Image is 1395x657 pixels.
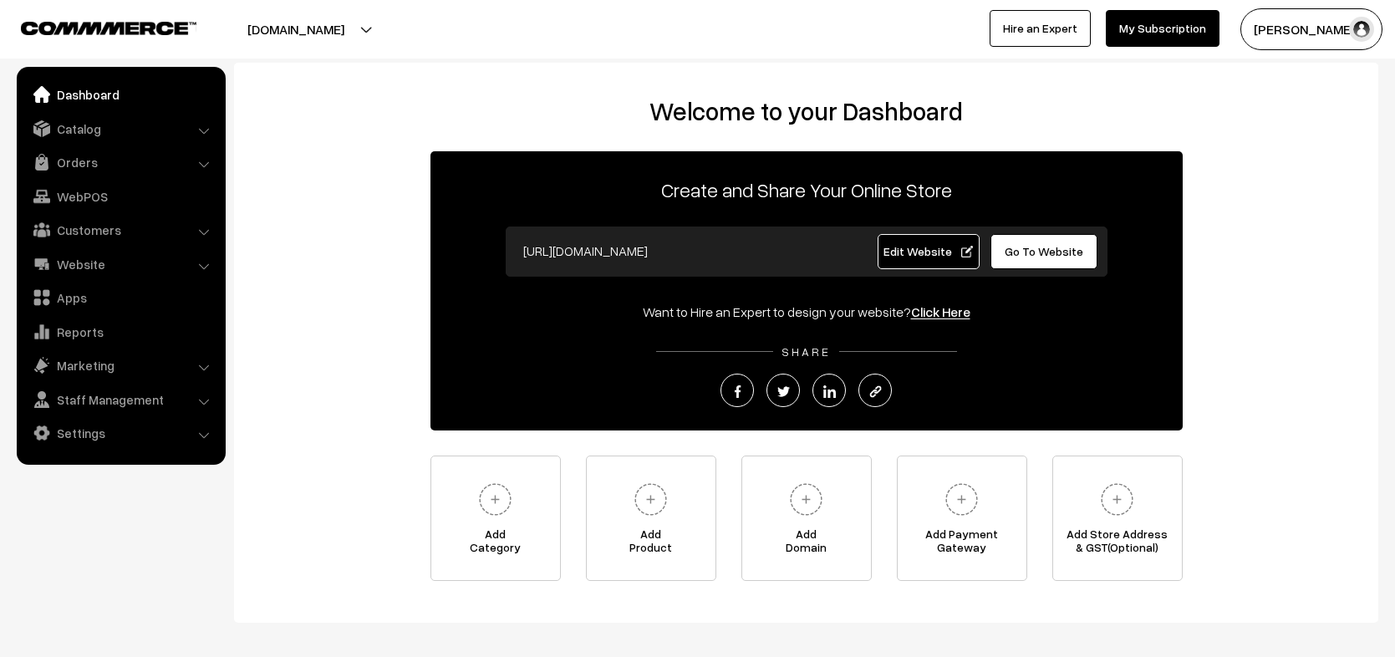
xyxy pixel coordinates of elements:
a: Add PaymentGateway [897,456,1027,581]
a: Catalog [21,114,220,144]
a: AddProduct [586,456,716,581]
div: Want to Hire an Expert to design your website? [430,302,1183,322]
a: WebPOS [21,181,220,211]
a: Go To Website [990,234,1098,269]
span: Add Store Address & GST(Optional) [1053,527,1182,561]
a: Staff Management [21,385,220,415]
a: Click Here [911,303,970,320]
span: Add Domain [742,527,871,561]
a: Apps [21,283,220,313]
span: Edit Website [883,244,973,258]
img: plus.svg [783,476,829,522]
img: plus.svg [472,476,518,522]
span: Add Product [587,527,715,561]
button: [PERSON_NAME]… [1240,8,1382,50]
a: Marketing [21,350,220,380]
span: Add Payment Gateway [898,527,1026,561]
a: AddCategory [430,456,561,581]
img: plus.svg [939,476,985,522]
img: plus.svg [1094,476,1140,522]
a: Orders [21,147,220,177]
h2: Welcome to your Dashboard [251,96,1362,126]
p: Create and Share Your Online Store [430,175,1183,205]
span: Go To Website [1005,244,1083,258]
button: [DOMAIN_NAME] [189,8,403,50]
a: Add Store Address& GST(Optional) [1052,456,1183,581]
span: SHARE [773,344,839,359]
a: Reports [21,317,220,347]
a: COMMMERCE [21,17,167,37]
a: Edit Website [878,234,980,269]
a: Hire an Expert [990,10,1091,47]
span: Add Category [431,527,560,561]
a: My Subscription [1106,10,1219,47]
a: AddDomain [741,456,872,581]
a: Customers [21,215,220,245]
a: Website [21,249,220,279]
img: user [1349,17,1374,42]
img: plus.svg [628,476,674,522]
img: COMMMERCE [21,22,196,34]
a: Settings [21,418,220,448]
a: Dashboard [21,79,220,109]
